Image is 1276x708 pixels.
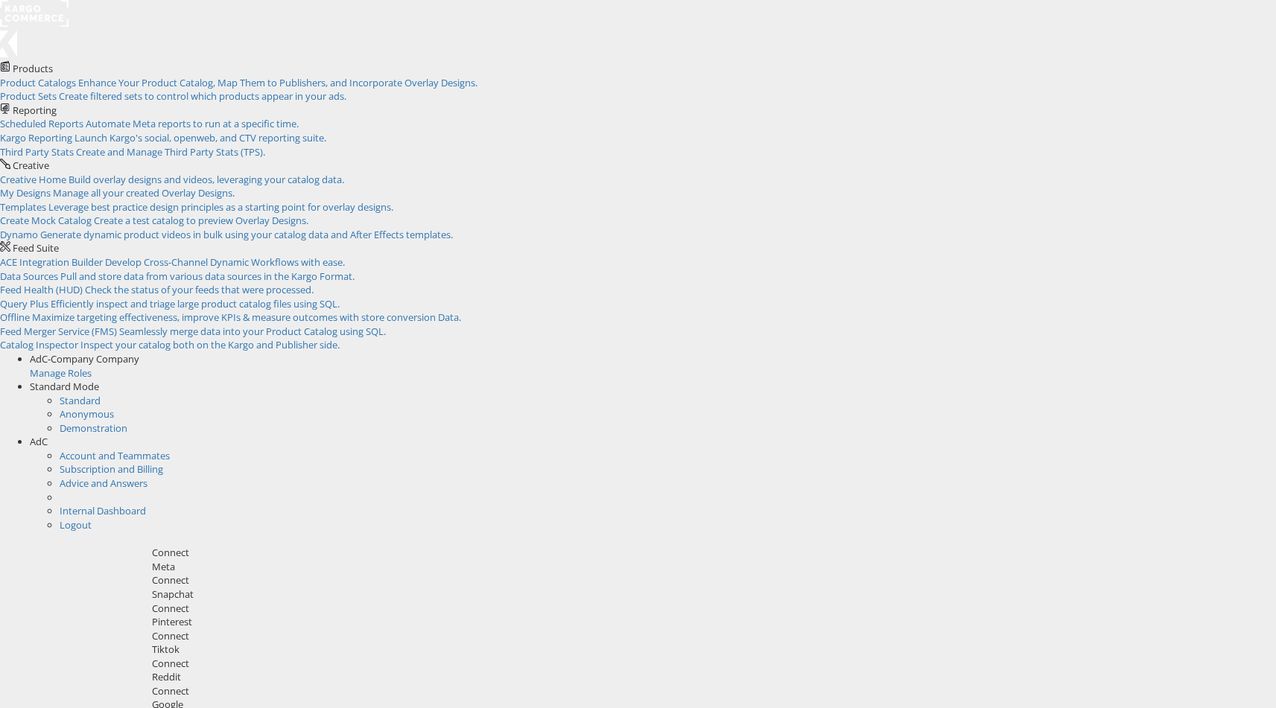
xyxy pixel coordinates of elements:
span: Launch Kargo's social, openweb, and CTV reporting suite. [74,131,326,144]
span: Generate dynamic product videos in bulk using your catalog data and After Effects templates. [40,228,453,241]
span: Feed Suite [13,241,59,255]
div: Connect [152,602,1266,616]
div: Snapchat [152,587,1266,602]
span: Standard Mode [30,380,99,393]
span: Creative [13,159,49,172]
span: Create a test catalog to preview Overlay Designs. [94,214,308,227]
span: Automate Meta reports to run at a specific time. [86,117,299,130]
div: Meta [152,560,1266,574]
span: Efficiently inspect and triage large product catalog files using SQL. [51,297,340,310]
span: Leverage best practice design principles as a starting point for overlay designs. [48,200,393,214]
a: Advice and Answers [60,476,147,490]
span: Create filtered sets to control which products appear in your ads. [59,89,346,103]
span: Develop Cross-Channel Dynamic Workflows with ease. [105,255,345,269]
a: Internal Dashboard [60,504,146,517]
span: Enhance Your Product Catalog, Map Them to Publishers, and Incorporate Overlay Designs. [78,76,477,89]
span: Maximize targeting effectiveness, improve KPIs & measure outcomes with store conversion Data. [32,310,461,324]
span: AdC-Company Company [30,352,139,366]
span: Check the status of your feeds that were processed. [85,283,314,296]
div: Connect [152,629,1266,643]
a: Standard [60,394,101,407]
div: Pinterest [152,615,1266,629]
span: Seamlessly merge data into your Product Catalog using SQL. [119,325,386,338]
a: Logout [60,518,92,532]
span: Pull and store data from various data sources in the Kargo Format. [60,270,355,283]
a: Subscription and Billing [60,462,163,476]
span: Products [13,62,53,75]
div: Connect [152,657,1266,671]
div: Connect [152,546,1266,560]
span: Create and Manage Third Party Stats (TPS). [76,145,265,159]
div: Connect [152,684,1266,698]
a: Anonymous [60,407,114,421]
div: Connect [152,573,1266,587]
div: Tiktok [152,642,1266,657]
span: Inspect your catalog both on the Kargo and Publisher side. [80,338,340,351]
div: Reddit [152,670,1266,684]
span: Manage all your created Overlay Designs. [53,186,235,200]
span: Build overlay designs and videos, leveraging your catalog data. [69,173,344,186]
a: Account and Teammates [60,449,170,462]
span: AdC [30,435,48,448]
a: Manage Roles [30,366,92,380]
a: Demonstration [60,421,127,435]
span: Reporting [13,103,57,117]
